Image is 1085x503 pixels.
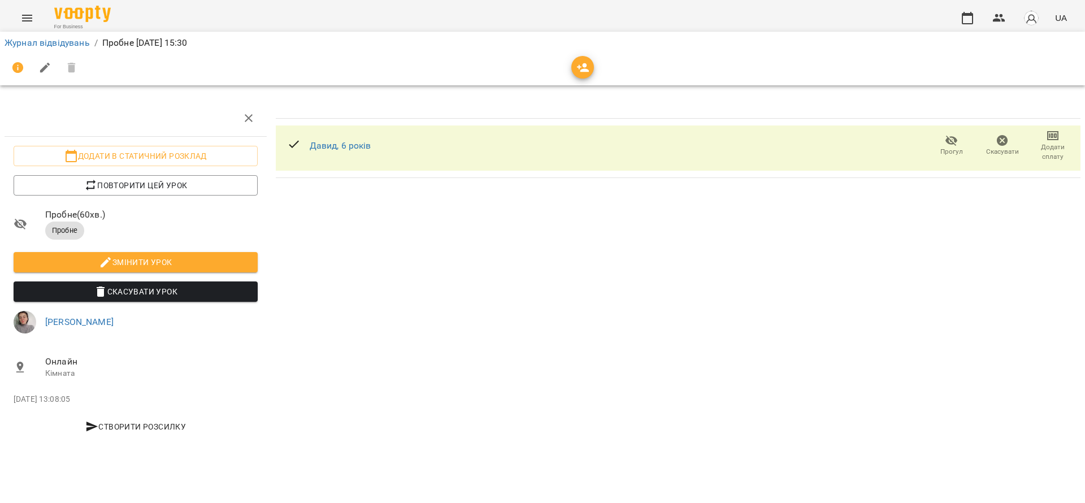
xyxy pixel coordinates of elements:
button: Додати сплату [1027,130,1078,162]
button: Скасувати [977,130,1028,162]
nav: breadcrumb [5,36,1080,50]
span: Пробне [45,226,84,236]
span: Повторити цей урок [23,179,249,192]
span: Скасувати [986,147,1019,157]
img: ae2e138bfb1f8b60783580cffc13df4b.jpg [14,311,36,333]
span: Додати в статичний розклад [23,149,249,163]
span: UA [1055,12,1067,24]
a: Давид, 6 років [310,140,371,151]
button: Прогул [926,130,977,162]
li: / [94,36,98,50]
span: Змінити урок [23,255,249,269]
button: UA [1051,7,1071,28]
button: Menu [14,5,41,32]
img: Voopty Logo [54,6,111,22]
span: Додати сплату [1034,142,1071,162]
p: Пробне [DATE] 15:30 [102,36,188,50]
p: Кімната [45,368,258,379]
button: Скасувати Урок [14,281,258,302]
button: Додати в статичний розклад [14,146,258,166]
button: Створити розсилку [14,417,258,437]
span: Створити розсилку [18,420,253,433]
span: Пробне ( 60 хв. ) [45,208,258,222]
span: Прогул [940,147,963,157]
span: For Business [54,23,111,31]
span: Онлайн [45,355,258,368]
p: [DATE] 13:08:05 [14,394,258,405]
a: Журнал відвідувань [5,37,90,48]
img: avatar_s.png [1023,10,1039,26]
button: Повторити цей урок [14,175,258,196]
span: Скасувати Урок [23,285,249,298]
a: [PERSON_NAME] [45,316,114,327]
button: Змінити урок [14,252,258,272]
